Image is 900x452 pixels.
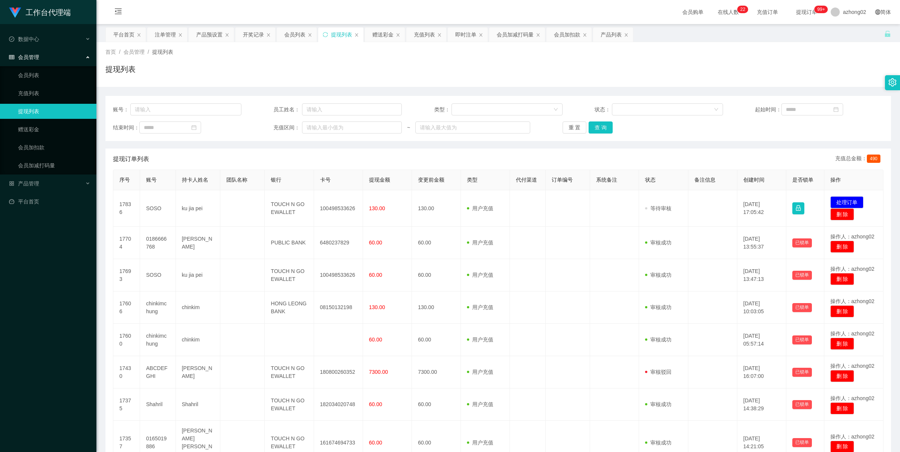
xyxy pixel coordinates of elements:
i: 图标: close [178,33,183,37]
span: 账号： [113,106,130,114]
button: 删 除 [830,338,854,350]
span: 用户充值 [467,304,493,310]
td: [DATE] 17:05:42 [737,190,786,227]
td: chinkim [176,324,220,356]
a: 提现列表 [18,104,90,119]
span: 充值区间： [273,124,302,132]
td: HONG LEONG BANK [265,291,314,324]
span: 操作人：azhong02 [830,266,875,272]
p: 2 [740,6,743,13]
i: 图标: close [437,33,442,37]
button: 删 除 [830,305,854,317]
span: ~ [402,124,415,132]
span: 账号 [146,177,157,183]
td: Shahril [176,388,220,421]
td: 60.00 [412,227,461,259]
i: 图标: setting [888,78,897,86]
td: SOSO [140,190,176,227]
div: 提现列表 [331,27,352,42]
button: 删 除 [830,370,854,382]
span: 用户充值 [467,272,493,278]
span: 130.00 [369,304,385,310]
div: 即时注单 [455,27,476,42]
a: 会员列表 [18,68,90,83]
div: 会员加减打码量 [497,27,534,42]
img: logo.9652507e.png [9,8,21,18]
span: 60.00 [369,440,382,446]
span: / [148,49,149,55]
span: 操作人：azhong02 [830,434,875,440]
button: 处理订单 [830,196,863,208]
td: 6480237829 [314,227,363,259]
button: 已锁单 [792,271,812,280]
span: 审核成功 [645,304,671,310]
td: chinkimchung [140,324,176,356]
span: 7300.00 [369,369,388,375]
td: chinkim [176,291,220,324]
span: 审核成功 [645,240,671,246]
button: 删 除 [830,273,854,285]
span: 操作 [830,177,841,183]
td: 60.00 [412,324,461,356]
span: / [119,49,121,55]
span: 审核成功 [645,337,671,343]
span: 状态 [645,177,656,183]
td: 130.00 [412,190,461,227]
span: 用户充值 [467,205,493,211]
div: 产品列表 [601,27,622,42]
input: 请输入 [130,103,241,115]
a: 充值列表 [18,86,90,101]
td: ku jia pei [176,190,220,227]
span: 首页 [105,49,116,55]
td: [DATE] 13:55:37 [737,227,786,259]
span: 审核驳回 [645,369,671,375]
i: 图标: close [137,33,141,37]
i: 图标: appstore-o [9,181,14,186]
span: 用户充值 [467,240,493,246]
td: 17836 [113,190,140,227]
a: 会员加减打码量 [18,158,90,173]
i: 图标: calendar [191,125,197,130]
span: 60.00 [369,272,382,278]
h1: 提现列表 [105,64,136,75]
button: 已锁单 [792,303,812,312]
i: 图标: check-circle-o [9,36,14,42]
span: 操作人：azhong02 [830,395,875,401]
span: 创建时间 [743,177,764,183]
span: 序号 [119,177,130,183]
i: 图标: table [9,55,14,60]
td: chinkimchung [140,291,176,324]
sup: 22 [737,6,748,13]
span: 充值订单 [753,9,782,15]
a: 赠送彩金 [18,122,90,137]
span: 操作人：azhong02 [830,234,875,240]
td: [DATE] 10:03:05 [737,291,786,324]
td: [DATE] 13:47:13 [737,259,786,291]
td: 180800260352 [314,356,363,388]
td: TOUCH N GO EWALLET [265,190,314,227]
span: 订单编号 [552,177,573,183]
span: 用户充值 [467,337,493,343]
i: 图标: unlock [884,30,891,37]
td: [DATE] 14:38:29 [737,388,786,421]
span: 卡号 [320,177,331,183]
i: 图标: close [624,33,628,37]
span: 在线人数 [714,9,743,15]
button: 已锁单 [792,400,812,409]
i: 图标: close [536,33,540,37]
div: 开奖记录 [243,27,264,42]
span: 持卡人姓名 [182,177,208,183]
span: 银行 [271,177,281,183]
span: 会员管理 [124,49,145,55]
span: 会员管理 [9,54,39,60]
button: 查 询 [589,121,613,133]
div: 会员加扣款 [554,27,580,42]
td: 100498533626 [314,190,363,227]
div: 会员列表 [284,27,305,42]
input: 请输入 [302,103,402,115]
span: 类型： [434,106,452,114]
td: 17704 [113,227,140,259]
td: 182034020748 [314,388,363,421]
i: 图标: sync [323,32,328,37]
span: 审核成功 [645,272,671,278]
